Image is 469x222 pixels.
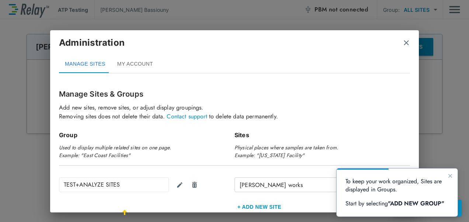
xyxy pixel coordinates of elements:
button: Edit group [172,177,187,192]
button: + Add new Site [234,198,284,216]
button: MANAGE SITES [59,55,111,73]
p: Manage Sites & Groups [59,89,410,100]
img: edit icon [176,181,183,188]
img: Delete Icon [191,181,198,188]
button: Delete group [187,177,201,192]
em: Used to display multiple related sites on one page. Example: "East Coast Facilities" [59,144,171,159]
p: Administration [59,36,125,49]
p: Add new sites, remove sites, or adjust display groupings. Removing sites does not delete their da... [59,103,410,121]
em: Physical places where samples are taken from. Example: "[US_STATE] Facility" [234,144,338,159]
p: Sites [234,131,410,139]
img: Close [403,39,410,46]
div: TEST+ANALYZE SITES [59,177,169,192]
div: [PERSON_NAME] works edit iconDrawer Icon [234,177,410,192]
button: MY ACCOUNT [111,55,159,73]
iframe: bubble [337,169,458,216]
p: Group [59,131,234,139]
div: [PERSON_NAME] works [234,177,344,192]
a: Contact support [167,112,207,121]
button: close [403,39,410,46]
